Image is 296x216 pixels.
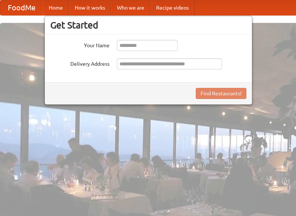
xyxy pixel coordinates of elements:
a: FoodMe [0,0,43,15]
label: Delivery Address [50,58,110,68]
a: Home [43,0,69,15]
a: How it works [69,0,111,15]
a: Recipe videos [150,0,195,15]
a: Who we are [111,0,150,15]
label: Your Name [50,40,110,49]
h3: Get Started [50,20,246,31]
button: Find Restaurants! [196,88,246,99]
